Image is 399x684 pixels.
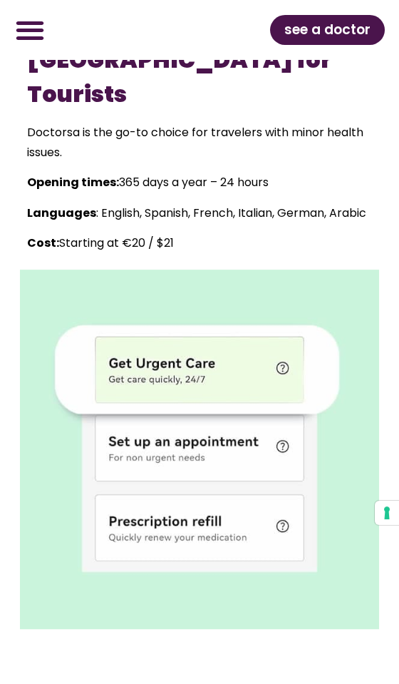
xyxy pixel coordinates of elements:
b: 24/7 Urgent Care in [GEOGRAPHIC_DATA] for Tourists [27,9,332,110]
b: Cost: [27,235,59,251]
button: Your consent preferences for tracking technologies [375,501,399,525]
a: see a doctor [270,15,385,45]
p: : English, Spanish, French, Italian, German, Arabic [27,203,372,223]
b: Opening times: [27,174,119,190]
p: Doctorsa is the go-to choice for travelers with minor health issues. [27,123,372,163]
p: Starting at €20 / $21 [27,233,372,253]
p: 365 days a year – 24 hours [27,173,372,193]
span: see a doctor [284,19,370,41]
b: Languages [27,205,96,221]
div: Menu Toggle [7,7,52,52]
